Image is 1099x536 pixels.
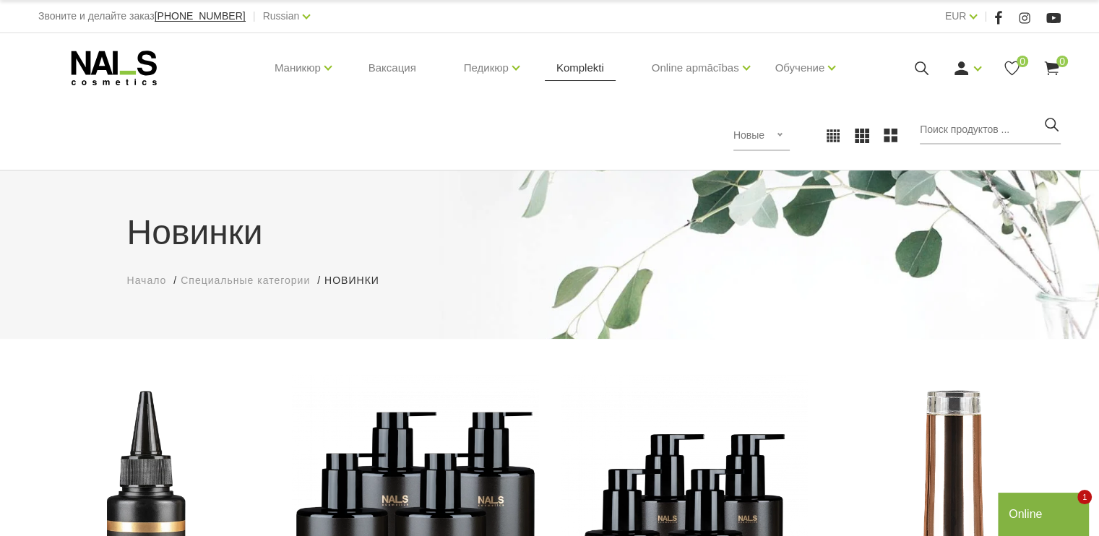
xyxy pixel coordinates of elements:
div: Звоните и делайте заказ [38,7,246,25]
a: Komplekti [545,33,616,103]
span: 0 [1056,56,1068,67]
iframe: chat widget [998,490,1092,536]
span: | [984,7,987,25]
a: Russian [263,7,300,25]
a: Специальные категории [181,273,310,288]
input: Поиск продуктов ... [920,116,1061,144]
a: Ваксация [357,33,428,103]
li: Новинки [324,273,394,288]
span: | [253,7,256,25]
a: EUR [945,7,967,25]
span: [PHONE_NUMBER] [155,10,246,22]
h1: Новинки [127,207,973,259]
span: 0 [1017,56,1028,67]
a: Обучение [775,39,825,97]
a: Online apmācības [652,39,739,97]
a: Начало [127,273,167,288]
a: 0 [1043,59,1061,77]
span: Специальные категории [181,275,310,286]
span: Новые [733,129,764,141]
a: [PHONE_NUMBER] [155,11,246,22]
span: Начало [127,275,167,286]
a: Педикюр [464,39,509,97]
a: Маникюр [275,39,321,97]
a: 0 [1003,59,1021,77]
